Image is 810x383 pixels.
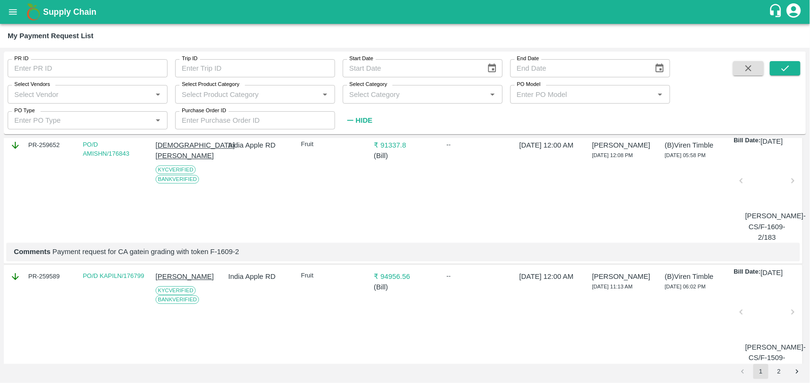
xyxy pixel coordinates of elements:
p: [DATE] 12:00 AM [519,271,582,282]
label: PR ID [14,55,29,63]
span: KYC Verified [156,286,196,295]
p: (B) Viren Timble [665,140,727,150]
button: Hide [343,112,375,128]
p: ( Bill ) [374,150,436,161]
span: Bank Verified [156,295,200,304]
label: Select Product Category [182,81,240,88]
button: Go to page 2 [771,364,787,379]
b: Supply Chain [43,7,96,17]
img: logo [24,2,43,21]
button: Open [654,88,666,100]
p: [DATE] [761,136,783,147]
p: India Apple RD [228,140,291,150]
label: PO Type [14,107,35,115]
label: Select Category [349,81,387,88]
p: (B) Viren Timble [665,271,727,282]
input: Enter PO Type [11,114,149,127]
p: [DATE] [761,267,783,278]
label: Purchase Order ID [182,107,226,115]
p: Bill Date: [734,136,760,147]
p: Fruit [301,140,364,149]
span: [DATE] 06:02 PM [665,284,706,289]
a: Supply Chain [43,5,768,19]
input: Select Vendor [11,88,149,100]
p: Payment request for CA gatein grading with token F-1609-2 [14,246,792,257]
div: -- [447,271,509,281]
p: [PERSON_NAME] [592,271,655,282]
label: End Date [517,55,539,63]
p: [PERSON_NAME] [156,271,218,282]
p: Bill Date: [734,267,760,278]
span: [DATE] 12:08 PM [592,152,633,158]
p: [PERSON_NAME] [592,140,655,150]
button: Go to next page [789,364,805,379]
a: PO/D AMISHN/176843 [83,141,129,158]
span: [DATE] 05:58 PM [665,152,706,158]
button: Choose date [483,59,501,77]
button: Open [152,114,164,127]
button: Open [152,88,164,100]
b: Comments [14,248,51,255]
button: Choose date [651,59,669,77]
input: Enter Purchase Order ID [175,111,335,129]
a: PO/D KAPILN/176799 [83,272,144,279]
button: open drawer [2,1,24,23]
p: ₹ 91337.8 [374,140,436,150]
label: Start Date [349,55,373,63]
p: [DATE] 12:00 AM [519,140,582,150]
p: ₹ 94956.56 [374,271,436,282]
p: [PERSON_NAME]-CS/F-1609-2/183 [745,211,789,243]
input: Enter Trip ID [175,59,335,77]
button: Open [319,88,331,100]
input: Enter PR ID [8,59,168,77]
input: Select Product Category [178,88,316,100]
label: Trip ID [182,55,198,63]
input: End Date [510,59,647,77]
button: Open [486,88,499,100]
div: account of current user [785,2,802,22]
p: Fruit [301,271,364,280]
p: ( Bill ) [374,282,436,292]
p: India Apple RD [228,271,291,282]
span: KYC Verified [156,165,196,174]
div: -- [447,140,509,149]
div: PR-259589 [10,271,73,282]
label: PO Model [517,81,541,88]
span: [DATE] 11:13 AM [592,284,633,289]
p: [DEMOGRAPHIC_DATA] [PERSON_NAME] [156,140,218,161]
input: Start Date [343,59,480,77]
div: My Payment Request List [8,30,94,42]
nav: pagination navigation [734,364,806,379]
div: PR-259652 [10,140,73,150]
p: [PERSON_NAME]-CS/F-1509-2/182 [745,342,789,374]
label: Select Vendors [14,81,50,88]
input: Select Category [346,88,484,100]
button: page 1 [753,364,768,379]
input: Enter PO Model [513,88,652,100]
strong: Hide [356,117,372,124]
div: customer-support [768,3,785,21]
span: Bank Verified [156,175,200,183]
